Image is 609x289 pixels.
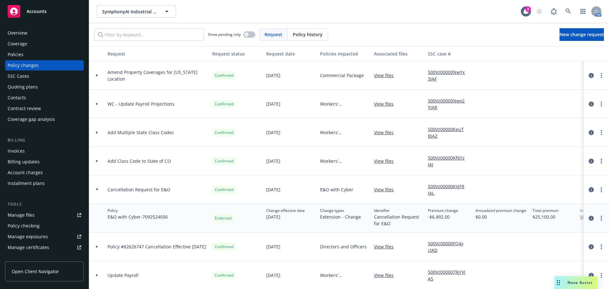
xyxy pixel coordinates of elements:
a: Accounts [5,3,84,20]
a: View files [374,129,399,136]
span: E&O with Cyber [320,186,353,193]
a: Coverage [5,39,84,49]
a: View files [374,101,399,107]
div: Request [108,50,207,57]
div: Manage exposures [8,232,48,242]
button: SymphonyAI Industrial LLC [97,5,176,18]
span: [DATE] [266,213,305,220]
div: Contacts [8,93,26,103]
a: Coverage gap analysis [5,114,84,124]
span: Confirmed [215,187,233,193]
a: Start snowing [533,5,546,18]
a: more [598,100,605,108]
button: Request status [210,46,264,61]
a: Policy checking [5,221,84,231]
a: more [598,272,605,279]
span: Request [265,31,282,38]
a: more [598,157,605,165]
span: Add Multiple State Class Codes [108,129,174,136]
button: SSC case # [425,46,473,61]
div: Billing [5,137,84,143]
button: Request [105,46,210,61]
span: Amend Property Coverages for [US_STATE] Location [108,69,207,82]
div: Toggle Row Expanded [89,233,105,261]
span: Premium change [428,208,458,213]
a: 500Vz00000NwYx3IAF [428,69,470,82]
div: Drag to move [554,276,562,289]
div: Invoices [8,146,25,156]
a: SSC Cases [5,71,84,81]
a: circleInformation [587,100,595,108]
a: more [598,214,605,222]
div: 2 [525,6,531,12]
a: circleInformation [587,72,595,79]
span: Confirmed [215,273,233,278]
span: [DATE] [266,129,280,136]
span: $25,100.00 [533,213,559,220]
span: Workers' Compensation [320,272,369,279]
div: Toggle Row Expanded [89,118,105,147]
span: Confirmed [215,101,233,107]
a: more [598,186,605,194]
div: SSC Cases [8,71,29,81]
a: more [598,129,605,136]
a: 500Vz00000KeuTBIAZ [428,126,470,139]
a: Manage files [5,210,84,220]
span: Annualized premium change [475,208,526,213]
span: Show pending only [208,32,241,37]
div: Associated files [374,50,423,57]
div: Policies impacted [320,50,369,57]
span: WC - Update Payroll Projections [108,101,174,107]
span: Change effective date [266,208,305,213]
a: 500Vz00000Kf6YzIAJ [428,154,470,168]
span: Confirmed [215,73,233,78]
div: SSC case # [428,50,470,57]
a: Report a Bug [547,5,560,18]
div: Installment plans [8,178,45,188]
a: 500Vz00000FQ4ycIAD [428,240,470,253]
a: View files [374,272,399,279]
div: Policy changes [8,60,39,70]
span: -$6,492.00 [428,213,458,220]
a: View files [374,158,399,164]
div: Tools [5,201,84,207]
a: circleInformation [587,272,595,279]
span: Workers' Compensation [320,158,369,164]
span: Change types [320,208,361,213]
a: Quoting plans [5,82,84,92]
span: Policy [108,208,168,213]
span: Policy history [293,31,323,38]
a: Switch app [577,5,589,18]
span: [DATE] [266,243,280,250]
div: Toggle Row Expanded [89,204,105,233]
div: Overview [8,28,27,38]
a: View files [374,243,399,250]
div: Quoting plans [8,82,38,92]
a: Manage exposures [5,232,84,242]
a: Installment plans [5,178,84,188]
div: Toggle Row Expanded [89,90,105,118]
span: Extension - Change [320,213,361,220]
span: Cancellation Request for E&O [108,186,170,193]
span: [DATE] [266,158,280,164]
span: Workers' Compensation [320,101,369,107]
a: Manage claims [5,253,84,263]
a: View files [374,186,399,193]
a: more [598,243,605,251]
div: Toggle Row Expanded [89,175,105,204]
a: View files [374,72,399,79]
a: Contract review [5,103,84,114]
a: 500Vz00000KVjF8IAL [428,183,470,196]
a: circleInformation [587,186,595,194]
a: Policy changes [5,60,84,70]
div: Manage certificates [8,242,49,253]
div: Request status [212,50,261,57]
input: Filter by keyword... [94,28,204,41]
span: Workers' Compensation [320,129,369,136]
span: Update Payroll [108,272,139,279]
button: Nova Assist [554,276,598,289]
span: E&O with Cyber - 7092524056 [108,213,168,220]
span: Total premium [533,208,559,213]
div: Coverage [8,39,27,49]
